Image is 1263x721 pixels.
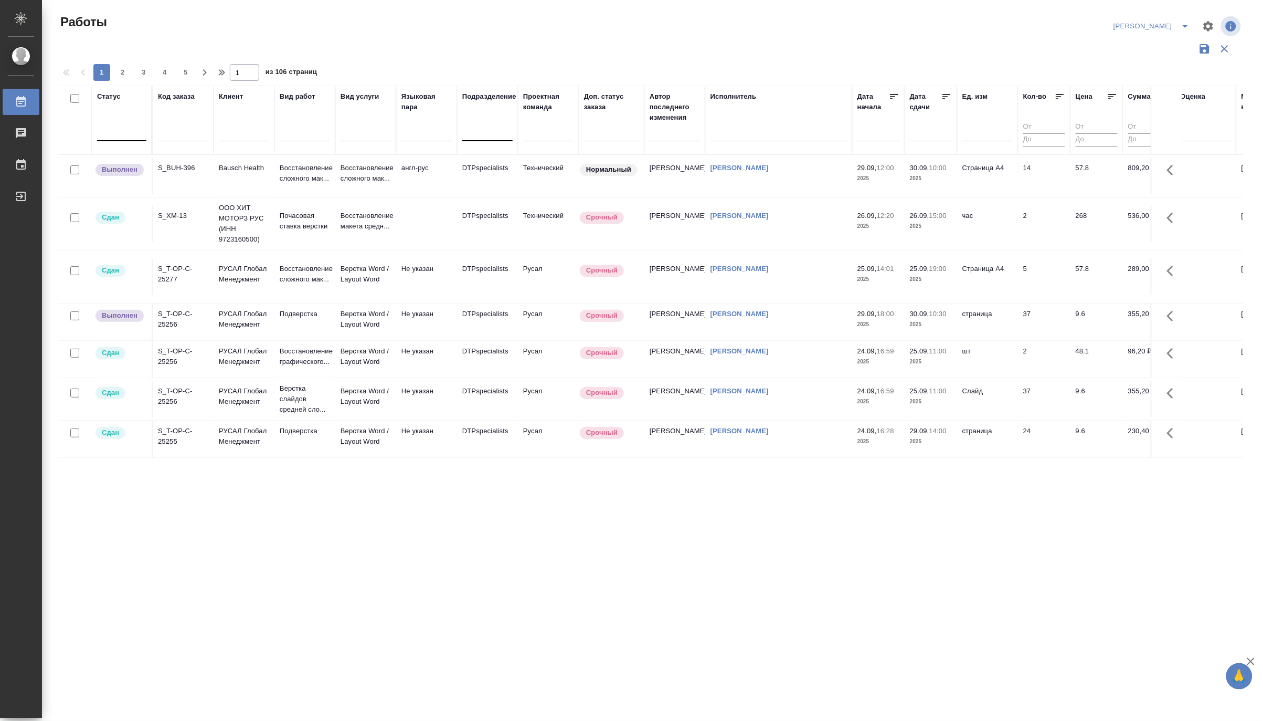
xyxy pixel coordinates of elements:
p: РУСАЛ Глобал Менеджмент [219,264,269,285]
div: S_BUH-396 [158,163,208,173]
td: 14 [1018,158,1070,194]
td: 355,20 ₽ [1123,304,1175,340]
div: Менеджер проверил работу исполнителя, передает ее на следующий этап [94,264,146,278]
p: Нормальный [586,164,631,175]
p: Сдан [102,265,119,276]
span: 2 [114,67,131,78]
td: [PERSON_NAME] [644,381,705,417]
div: Цена [1076,91,1093,102]
button: Здесь прячутся важные кнопки [1161,205,1186,231]
p: Верстка Word / Layout Word [341,386,391,407]
p: Срочный [586,388,618,398]
span: Посмотреть информацию [1221,16,1243,36]
p: Верстка слайдов средней сло... [280,383,330,415]
a: [PERSON_NAME] [710,265,769,273]
a: [PERSON_NAME] [710,310,769,318]
p: Восстановление графического... [280,346,330,367]
span: из 106 страниц [266,66,317,81]
td: 2 [1018,205,1070,242]
td: 289,00 ₽ [1123,258,1175,295]
td: страница [957,304,1018,340]
p: Выполнен [102,310,137,321]
p: Сдан [102,212,119,223]
button: 🙏 [1226,663,1253,689]
p: РУСАЛ Глобал Менеджмент [219,426,269,447]
p: 2025 [857,173,899,184]
td: Русал [518,421,579,457]
td: 24 [1018,421,1070,457]
div: Дата начала [857,91,889,112]
div: Менеджер проверил работу исполнителя, передает ее на следующий этап [94,346,146,360]
div: Автор последнего изменения [650,91,700,123]
p: Верстка Word / Layout Word [341,426,391,447]
div: Исполнитель завершил работу [94,163,146,177]
input: До [1023,133,1065,147]
td: Русал [518,258,579,295]
td: 57.8 [1070,258,1123,295]
div: Менеджер проверил работу исполнителя, передает ее на следующий этап [94,211,146,225]
td: час [957,205,1018,242]
p: 12:00 [877,164,894,172]
div: S_T-OP-C-25255 [158,426,208,447]
td: англ-рус [396,158,457,194]
span: 3 [135,67,152,78]
td: страница [957,421,1018,457]
td: 9.6 [1070,381,1123,417]
td: 9.6 [1070,421,1123,457]
button: Здесь прячутся важные кнопки [1161,341,1186,366]
span: 🙏 [1230,665,1248,687]
span: 4 [156,67,173,78]
p: Bausch Health [219,163,269,173]
p: Подверстка [280,309,330,319]
p: 11:00 [929,387,947,395]
p: 2025 [910,396,952,407]
p: 15:00 [929,212,947,220]
p: Сдан [102,348,119,358]
td: 96,20 ₽ [1123,341,1175,378]
p: Восстановление сложного мак... [280,163,330,184]
span: Настроить таблицу [1196,14,1221,39]
button: Сохранить фильтры [1195,39,1215,59]
div: Менеджер проверил работу исполнителя, передает ее на следующий этап [94,426,146,440]
input: От [1128,121,1170,134]
div: S_T-OP-C-25256 [158,386,208,407]
button: 3 [135,64,152,81]
div: split button [1111,18,1196,35]
p: Сдан [102,427,119,438]
td: DTPspecialists [457,304,518,340]
button: 2 [114,64,131,81]
p: 2025 [910,221,952,232]
td: Не указан [396,341,457,378]
p: 14:00 [929,427,947,435]
td: 5 [1018,258,1070,295]
div: S_XM-13 [158,211,208,221]
div: S_T-OP-C-25256 [158,346,208,367]
p: Срочный [586,212,618,223]
div: Вид услуги [341,91,379,102]
td: DTPspecialists [457,421,518,457]
td: 9.6 [1070,304,1123,340]
div: Оценка [1181,91,1206,102]
p: Верстка Word / Layout Word [341,309,391,330]
button: Здесь прячутся важные кнопки [1161,381,1186,406]
td: DTPspecialists [457,205,518,242]
input: До [1076,133,1118,147]
td: 2 [1018,341,1070,378]
p: 12:20 [877,212,894,220]
p: РУСАЛ Глобал Менеджмент [219,386,269,407]
input: От [1023,121,1065,134]
button: Сбросить фильтры [1215,39,1235,59]
td: 37 [1018,381,1070,417]
p: 19:00 [929,265,947,273]
td: 230,40 ₽ [1123,421,1175,457]
p: 11:00 [929,347,947,355]
p: 16:59 [877,387,894,395]
td: DTPspecialists [457,158,518,194]
p: Выполнен [102,164,137,175]
td: Не указан [396,381,457,417]
div: Менеджер проверил работу исполнителя, передает ее на следующий этап [94,386,146,400]
div: Кол-во [1023,91,1047,102]
button: Здесь прячутся важные кнопки [1161,258,1186,284]
p: 2025 [910,436,952,447]
p: Почасовая ставка верстки [280,211,330,232]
